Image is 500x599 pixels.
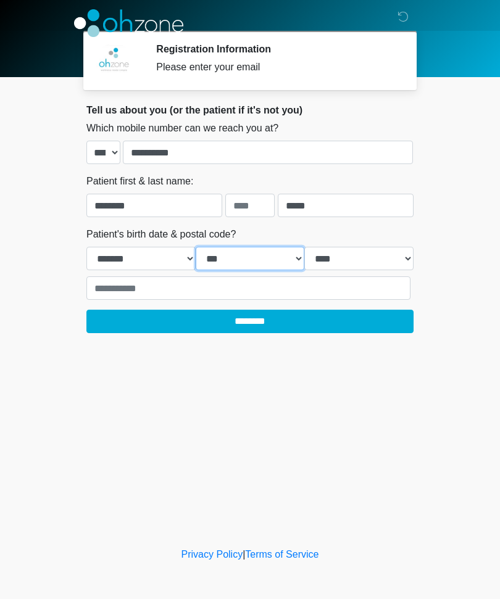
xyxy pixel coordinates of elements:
[86,174,193,189] label: Patient first & last name:
[156,60,395,75] div: Please enter your email
[86,104,414,116] h2: Tell us about you (or the patient if it's not you)
[74,9,183,37] img: OhZone Clinics Logo
[243,549,245,560] a: |
[156,43,395,55] h2: Registration Information
[96,43,133,80] img: Agent Avatar
[86,227,236,242] label: Patient's birth date & postal code?
[86,121,278,136] label: Which mobile number can we reach you at?
[245,549,319,560] a: Terms of Service
[181,549,243,560] a: Privacy Policy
